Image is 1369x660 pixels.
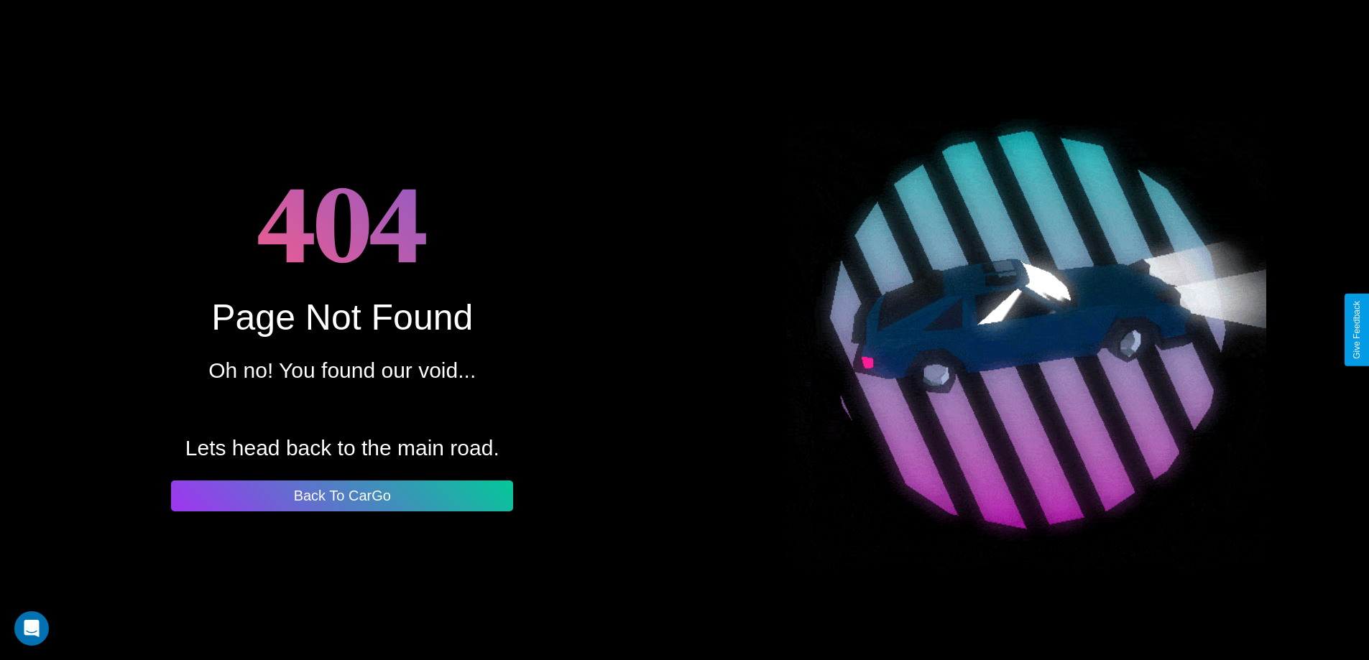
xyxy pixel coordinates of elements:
div: Page Not Found [211,297,473,338]
h1: 404 [257,149,428,297]
p: Oh no! You found our void... Lets head back to the main road. [185,351,499,468]
div: Give Feedback [1352,301,1362,359]
img: spinning car [787,90,1266,570]
button: Back To CarGo [171,480,513,511]
div: Open Intercom Messenger [14,611,49,646]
